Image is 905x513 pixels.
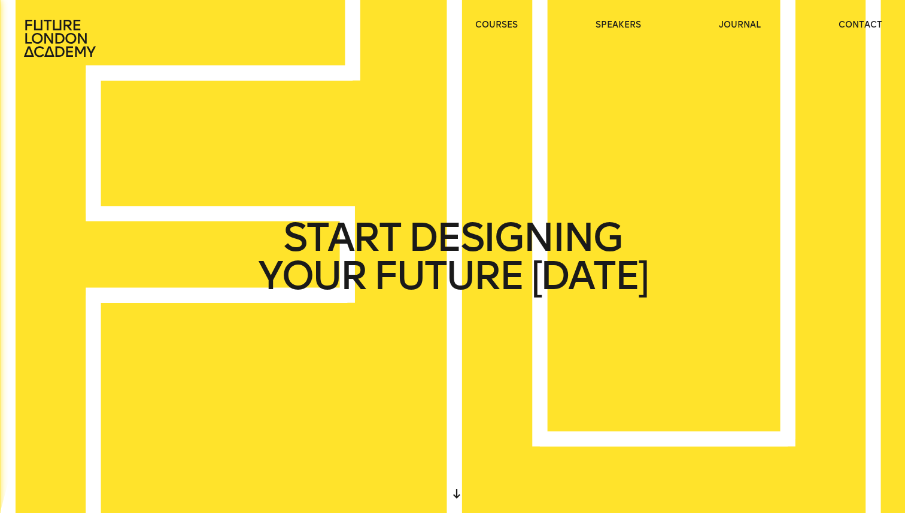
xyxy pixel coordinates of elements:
[475,19,518,31] a: courses
[839,19,882,31] a: contact
[373,257,523,295] span: FUTURE
[596,19,641,31] a: speakers
[283,218,400,257] span: START
[258,257,366,295] span: YOUR
[408,218,622,257] span: DESIGNING
[531,257,647,295] span: [DATE]
[719,19,761,31] a: journal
